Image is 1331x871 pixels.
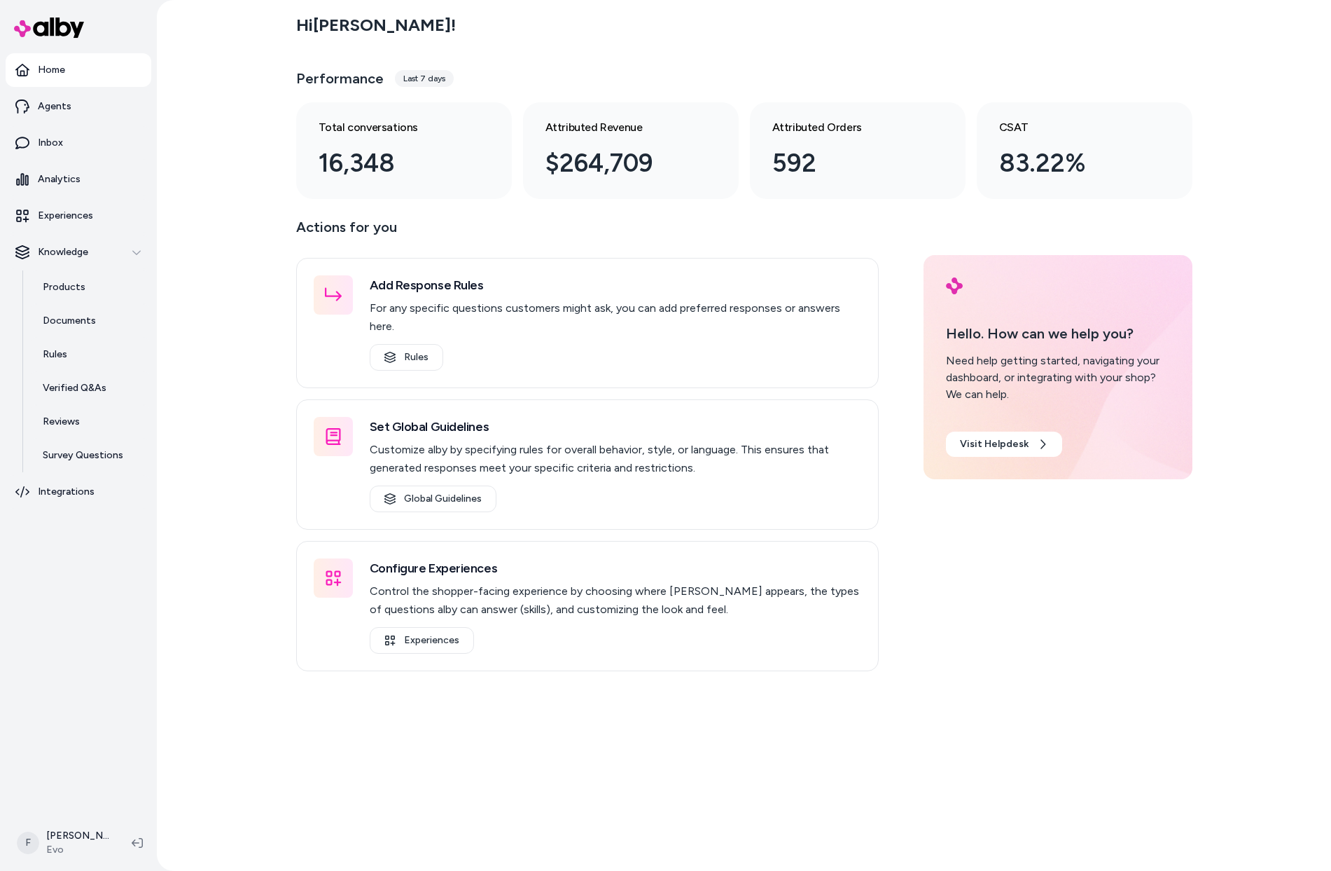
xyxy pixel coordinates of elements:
h3: Total conversations [319,119,467,136]
p: Rules [43,348,67,362]
a: Global Guidelines [370,486,496,512]
div: Last 7 days [395,70,454,87]
a: Total conversations 16,348 [296,102,512,199]
h3: Add Response Rules [370,275,861,295]
a: Home [6,53,151,87]
span: F [17,832,39,854]
a: Reviews [29,405,151,439]
a: Rules [370,344,443,371]
h3: Performance [296,69,384,88]
a: Rules [29,338,151,371]
img: alby Logo [946,277,963,294]
p: Customize alby by specifying rules for overall behavior, style, or language. This ensures that ge... [370,441,861,477]
a: Documents [29,304,151,338]
a: Attributed Orders 592 [750,102,966,199]
p: Control the shopper-facing experience by choosing where [PERSON_NAME] appears, the types of quest... [370,582,861,619]
a: Experiences [6,199,151,233]
a: Experiences [370,627,474,654]
h3: Configure Experiences [370,558,861,578]
p: Analytics [38,172,81,186]
p: Actions for you [296,216,879,249]
p: Verified Q&As [43,381,106,395]
div: 592 [772,144,921,182]
p: Documents [43,314,96,328]
a: Visit Helpdesk [946,432,1062,457]
a: Attributed Revenue $264,709 [523,102,739,199]
div: Need help getting started, navigating your dashboard, or integrating with your shop? We can help. [946,352,1170,403]
p: Hello. How can we help you? [946,323,1170,344]
p: Reviews [43,415,80,429]
h3: Attributed Revenue [545,119,694,136]
a: Agents [6,90,151,123]
p: Agents [38,100,71,114]
p: Survey Questions [43,448,123,462]
button: F[PERSON_NAME]Evo [8,821,120,865]
p: Home [38,63,65,77]
p: Products [43,280,85,294]
a: Inbox [6,126,151,160]
img: alby Logo [14,18,84,38]
p: Inbox [38,136,63,150]
a: Analytics [6,163,151,196]
button: Knowledge [6,235,151,269]
p: Integrations [38,485,95,499]
a: Integrations [6,475,151,509]
div: 83.22% [999,144,1148,182]
p: Experiences [38,209,93,223]
h3: Attributed Orders [772,119,921,136]
a: Verified Q&As [29,371,151,405]
p: Knowledge [38,245,88,259]
a: Survey Questions [29,439,151,472]
h2: Hi [PERSON_NAME] ! [296,15,456,36]
a: Products [29,270,151,304]
h3: Set Global Guidelines [370,417,861,437]
div: $264,709 [545,144,694,182]
a: CSAT 83.22% [977,102,1192,199]
h3: CSAT [999,119,1148,136]
span: Evo [46,843,109,857]
p: [PERSON_NAME] [46,829,109,843]
div: 16,348 [319,144,467,182]
p: For any specific questions customers might ask, you can add preferred responses or answers here. [370,299,861,336]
